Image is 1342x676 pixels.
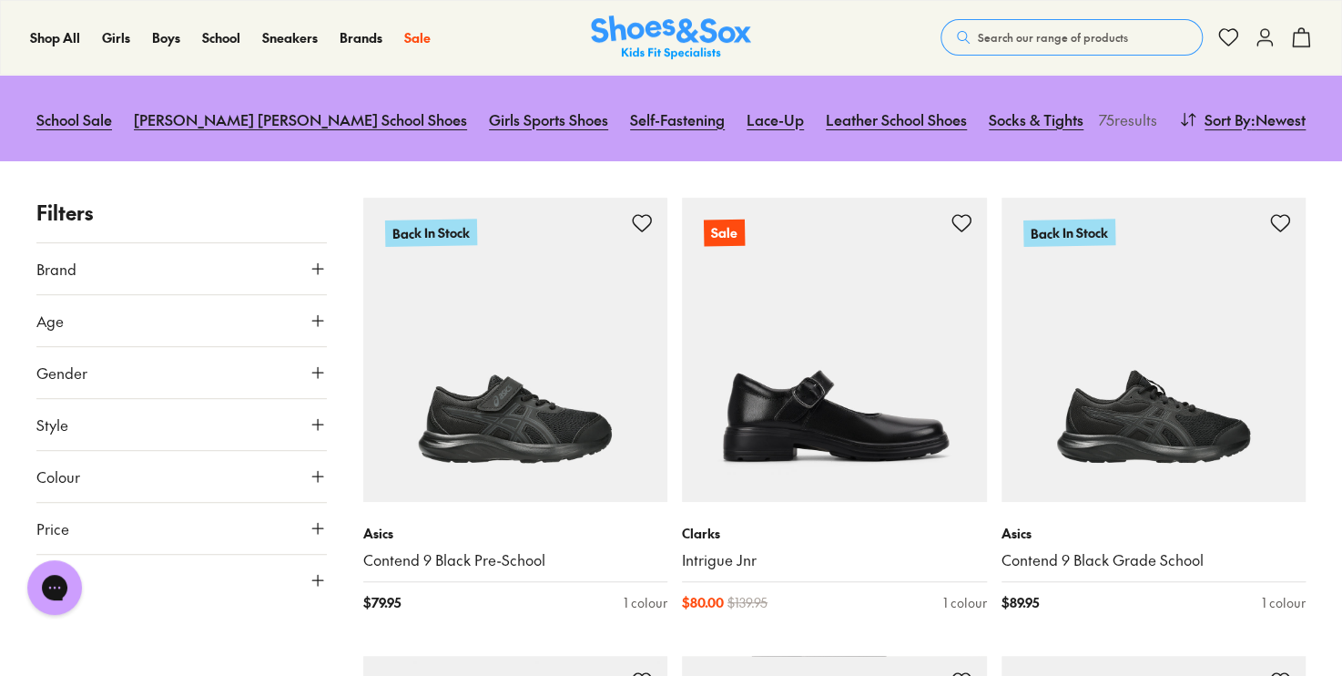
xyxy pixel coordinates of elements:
a: Back In Stock [363,198,668,503]
a: [PERSON_NAME] [PERSON_NAME] School Shoes [134,99,467,139]
a: Sale [404,28,431,47]
span: $ 80.00 [682,593,724,612]
a: Leather School Shoes [826,99,967,139]
button: Size [36,555,327,606]
p: Back In Stock [384,219,476,247]
p: Clarks [682,524,987,543]
p: Asics [363,524,668,543]
p: Sale [704,219,745,246]
a: Shop All [30,28,80,47]
a: Shoes & Sox [591,15,751,60]
span: Brands [340,28,382,46]
span: Girls [102,28,130,46]
span: Shop All [30,28,80,46]
span: Sort By [1205,108,1251,130]
a: Sneakers [262,28,318,47]
a: Intrigue Jnr [682,550,987,570]
span: Gender [36,362,87,384]
a: Girls [102,28,130,47]
p: 75 results [1092,108,1157,130]
div: 1 colour [943,593,987,612]
span: Boys [152,28,180,46]
p: Asics [1001,524,1306,543]
a: Contend 9 Black Pre-School [363,550,668,570]
span: Search our range of products [978,29,1128,46]
span: Sneakers [262,28,318,46]
a: School [202,28,240,47]
a: Sale [682,198,987,503]
a: School Sale [36,99,112,139]
a: Socks & Tights [989,99,1083,139]
span: Colour [36,466,80,487]
button: Style [36,399,327,450]
iframe: Gorgias live chat messenger [18,554,91,621]
span: $ 139.95 [727,593,768,612]
span: Brand [36,258,76,280]
a: Boys [152,28,180,47]
span: Sale [404,28,431,46]
a: Lace-Up [747,99,804,139]
img: SNS_Logo_Responsive.svg [591,15,751,60]
span: Price [36,517,69,539]
span: Age [36,310,64,332]
a: Brands [340,28,382,47]
button: Brand [36,243,327,294]
a: Back In Stock [1001,198,1306,503]
button: Colour [36,451,327,502]
p: Filters [36,198,327,228]
button: Gender [36,347,327,398]
button: Search our range of products [940,19,1203,56]
span: $ 89.95 [1001,593,1039,612]
p: Back In Stock [1022,219,1114,247]
span: School [202,28,240,46]
button: Price [36,503,327,554]
span: : Newest [1251,108,1306,130]
a: Contend 9 Black Grade School [1001,550,1306,570]
div: 1 colour [624,593,667,612]
div: 1 colour [1262,593,1306,612]
span: Style [36,414,68,435]
span: $ 79.95 [363,593,401,612]
a: Girls Sports Shoes [489,99,608,139]
a: Self-Fastening [630,99,725,139]
button: Sort By:Newest [1179,99,1306,139]
button: Age [36,295,327,346]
